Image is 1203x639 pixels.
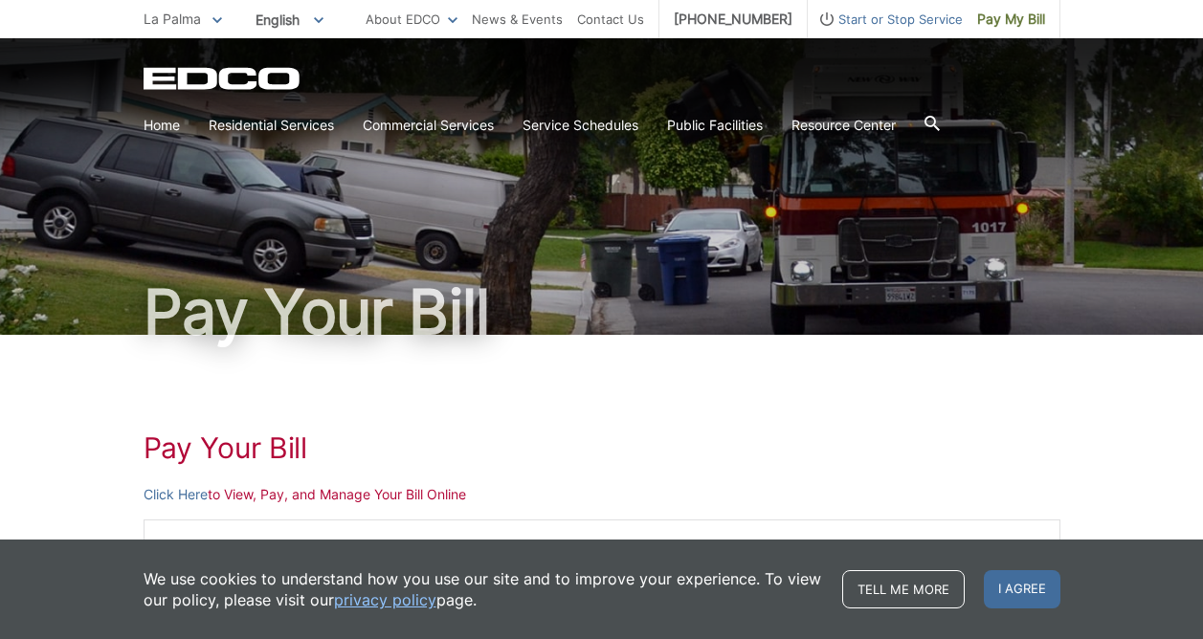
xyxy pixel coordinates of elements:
[144,281,1060,342] h1: Pay Your Bill
[334,589,436,610] a: privacy policy
[209,115,334,136] a: Residential Services
[241,4,338,35] span: English
[977,9,1045,30] span: Pay My Bill
[842,570,965,608] a: Tell me more
[984,570,1060,608] span: I agree
[144,67,302,90] a: EDCD logo. Return to the homepage.
[144,11,201,27] span: La Palma
[144,430,1060,465] h1: Pay Your Bill
[791,115,896,136] a: Resource Center
[472,9,563,30] a: News & Events
[144,484,1060,505] p: to View, Pay, and Manage Your Bill Online
[577,9,644,30] a: Contact Us
[144,115,180,136] a: Home
[667,115,763,136] a: Public Facilities
[366,9,457,30] a: About EDCO
[144,568,823,610] p: We use cookies to understand how you use our site and to improve your experience. To view our pol...
[144,484,208,505] a: Click Here
[523,115,638,136] a: Service Schedules
[363,115,494,136] a: Commercial Services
